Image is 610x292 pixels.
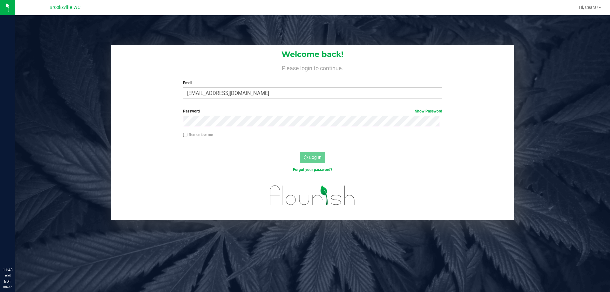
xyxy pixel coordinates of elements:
[3,284,12,289] p: 08/27
[262,179,363,212] img: flourish_logo.svg
[293,167,332,172] a: Forgot your password?
[50,5,80,10] span: Brooksville WC
[183,133,187,137] input: Remember me
[415,109,442,113] a: Show Password
[183,80,442,86] label: Email
[309,155,322,160] span: Log In
[579,5,598,10] span: Hi, Ceara!
[183,132,213,138] label: Remember me
[111,64,514,71] h4: Please login to continue.
[300,152,325,163] button: Log In
[183,109,200,113] span: Password
[111,50,514,58] h1: Welcome back!
[3,267,12,284] p: 11:48 AM EDT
